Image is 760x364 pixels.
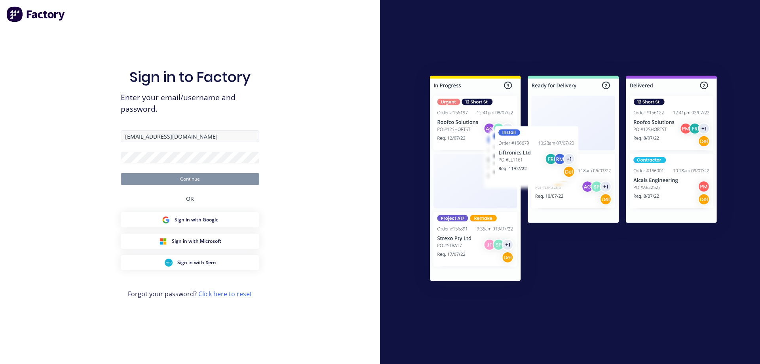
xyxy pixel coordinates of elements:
span: Enter your email/username and password. [121,92,259,115]
img: Google Sign in [162,216,170,224]
img: Sign in [412,60,734,300]
h1: Sign in to Factory [129,69,251,86]
button: Google Sign inSign in with Google [121,212,259,227]
a: Click here to reset [198,290,252,298]
img: Microsoft Sign in [159,237,167,245]
button: Microsoft Sign inSign in with Microsoft [121,234,259,249]
button: Continue [121,173,259,185]
img: Xero Sign in [165,259,173,267]
button: Xero Sign inSign in with Xero [121,255,259,270]
span: Sign in with Google [175,216,218,223]
input: Email/Username [121,130,259,142]
span: Forgot your password? [128,289,252,299]
span: Sign in with Microsoft [172,238,221,245]
div: OR [186,185,194,212]
img: Factory [6,6,66,22]
span: Sign in with Xero [177,259,216,266]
